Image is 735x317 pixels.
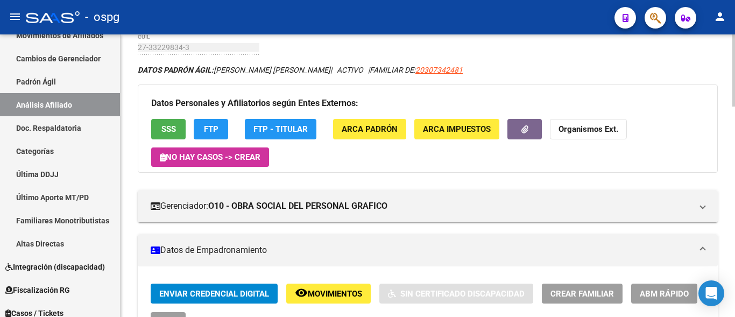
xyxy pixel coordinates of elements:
button: ARCA Padrón [333,119,406,139]
button: Sin Certificado Discapacidad [379,284,533,304]
div: Open Intercom Messenger [698,280,724,306]
span: - ospg [85,5,119,29]
span: SSS [161,125,176,135]
button: SSS [151,119,186,139]
button: ABM Rápido [631,284,697,304]
button: No hay casos -> Crear [151,147,269,167]
strong: Organismos Ext. [559,125,618,135]
span: ARCA Impuestos [423,125,491,135]
span: [PERSON_NAME] [PERSON_NAME] [138,66,330,74]
mat-icon: remove_red_eye [295,286,308,299]
button: FTP - Titular [245,119,316,139]
span: No hay casos -> Crear [160,152,260,162]
mat-expansion-panel-header: Datos de Empadronamiento [138,234,718,266]
span: 20307342481 [415,66,463,74]
button: Crear Familiar [542,284,623,304]
mat-icon: menu [9,10,22,23]
span: Integración (discapacidad) [5,261,105,273]
button: Organismos Ext. [550,119,627,139]
button: ARCA Impuestos [414,119,499,139]
mat-expansion-panel-header: Gerenciador:O10 - OBRA SOCIAL DEL PERSONAL GRAFICO [138,190,718,222]
button: Enviar Credencial Digital [151,284,278,304]
span: Sin Certificado Discapacidad [400,289,525,299]
button: Movimientos [286,284,371,304]
span: Movimientos [308,289,362,299]
mat-icon: person [713,10,726,23]
span: Crear Familiar [550,289,614,299]
h3: Datos Personales y Afiliatorios según Entes Externos: [151,96,704,111]
i: | ACTIVO | [138,66,463,74]
span: FTP - Titular [253,125,308,135]
span: ARCA Padrón [342,125,398,135]
span: FTP [204,125,218,135]
mat-panel-title: Gerenciador: [151,200,692,212]
mat-panel-title: Datos de Empadronamiento [151,244,692,256]
span: ABM Rápido [640,289,689,299]
span: Fiscalización RG [5,284,70,296]
strong: O10 - OBRA SOCIAL DEL PERSONAL GRAFICO [208,200,387,212]
span: FAMILIAR DE: [370,66,463,74]
strong: DATOS PADRÓN ÁGIL: [138,66,214,74]
button: FTP [194,119,228,139]
span: Enviar Credencial Digital [159,289,269,299]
